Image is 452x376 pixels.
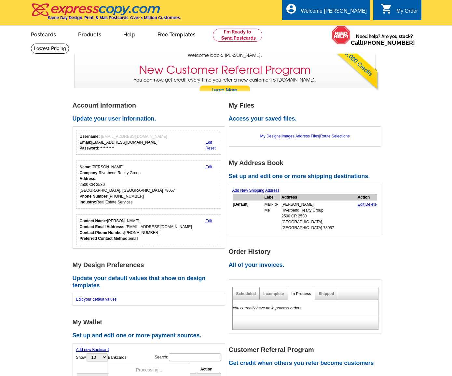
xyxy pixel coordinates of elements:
[365,202,377,207] a: Delete
[21,26,67,42] a: Postcards
[87,353,107,361] select: ShowBankcards
[362,39,415,46] a: [PHONE_NUMBER]
[205,146,215,150] a: Reset
[76,130,222,155] div: Your login information.
[229,360,385,367] h2: Get credit when others you refer become customers
[76,214,222,245] div: Who should we contact regarding order issues?
[332,26,351,45] img: help
[80,230,124,235] strong: Contact Phone Number:
[76,297,117,302] a: Edit your default values
[260,134,281,138] a: My Designs
[205,140,212,145] a: Edit
[76,353,127,362] label: Show Bankcards
[80,165,92,169] strong: Name:
[73,115,229,123] h2: Update your user information.
[48,15,181,20] h4: Same Day Design, Print, & Mail Postcards. Over 1 Million Customers.
[381,7,418,15] a: shopping_cart My Order
[234,202,248,207] b: Default
[319,292,334,296] a: Shipped
[73,275,229,289] h2: Update your default values that show on design templates
[197,365,221,373] th: Action
[233,306,303,310] em: You currently have no in process orders.
[285,3,297,15] i: account_circle
[229,346,385,353] h1: Customer Referral Program
[80,236,129,241] strong: Preferred Contact Method:
[80,218,192,241] div: [PERSON_NAME] [EMAIL_ADDRESS][DOMAIN_NAME] [PHONE_NUMBER] email
[357,194,377,201] th: Action
[205,165,212,169] a: Edit
[68,26,112,42] a: Products
[320,134,350,138] a: Route Selections
[80,171,99,175] strong: Company:
[232,188,280,193] a: Add New Shipping Address
[80,225,126,229] strong: Contact Email Addresss:
[236,292,256,296] a: Scheduled
[263,292,284,296] a: Incomplete
[73,319,229,326] h1: My Wallet
[229,115,385,123] h2: Access your saved files.
[232,130,378,142] div: | | |
[113,26,146,42] a: Help
[281,194,357,201] th: Address
[73,332,229,339] h2: Set up and edit one or more payment sources.
[281,134,294,138] a: Images
[80,200,96,204] strong: Industry:
[139,63,311,77] h3: New Customer Referral Program
[169,353,221,361] input: Search:
[351,33,418,46] span: Need help? Are you stuck?
[358,202,364,207] a: Edit
[80,134,100,139] strong: Username:
[73,262,229,268] h1: My Design Preferences
[80,219,107,223] strong: Contact Name:
[351,39,415,46] span: Call
[295,134,319,138] a: Address Files
[155,353,221,362] label: Search:
[205,219,212,223] a: Edit
[233,201,264,231] td: [ ]
[80,164,175,205] div: [PERSON_NAME] Riverbend Realty Group 2500 CR 2530 [GEOGRAPHIC_DATA], [GEOGRAPHIC_DATA] 78057 [PHO...
[229,102,385,109] h1: My Files
[292,292,311,296] a: In Process
[301,8,367,17] div: Welcome [PERSON_NAME]
[229,160,385,166] h1: My Address Book
[396,8,418,17] div: My Order
[199,85,251,95] a: Learn More
[264,194,281,201] th: Label
[101,134,167,139] span: [EMAIL_ADDRESS][DOMAIN_NAME]
[80,194,109,199] strong: Phone Number:
[75,77,375,95] p: You can now get credit every time you refer a new customer to [DOMAIN_NAME].
[80,140,91,145] strong: Email:
[229,262,385,269] h2: All of your invoices.
[264,201,281,231] td: Mail-To-Me
[31,8,181,20] a: Same Day Design, Print, & Mail Postcards. Over 1 Million Customers.
[229,173,385,180] h2: Set up and edit one or more shipping destinations.
[381,3,392,15] i: shopping_cart
[80,176,97,181] strong: Address:
[76,347,109,352] a: Add new Bankcard
[188,52,262,59] span: Welcome back, [PERSON_NAME].
[357,201,377,231] td: |
[229,248,385,255] h1: Order History
[281,201,357,231] td: [PERSON_NAME] Riverbend Realty Group 2500 CR 2530 [GEOGRAPHIC_DATA], [GEOGRAPHIC_DATA] 78057
[147,26,206,42] a: Free Templates
[76,161,222,209] div: Your personal details.
[80,146,100,150] strong: Password:
[73,102,229,109] h1: Account Information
